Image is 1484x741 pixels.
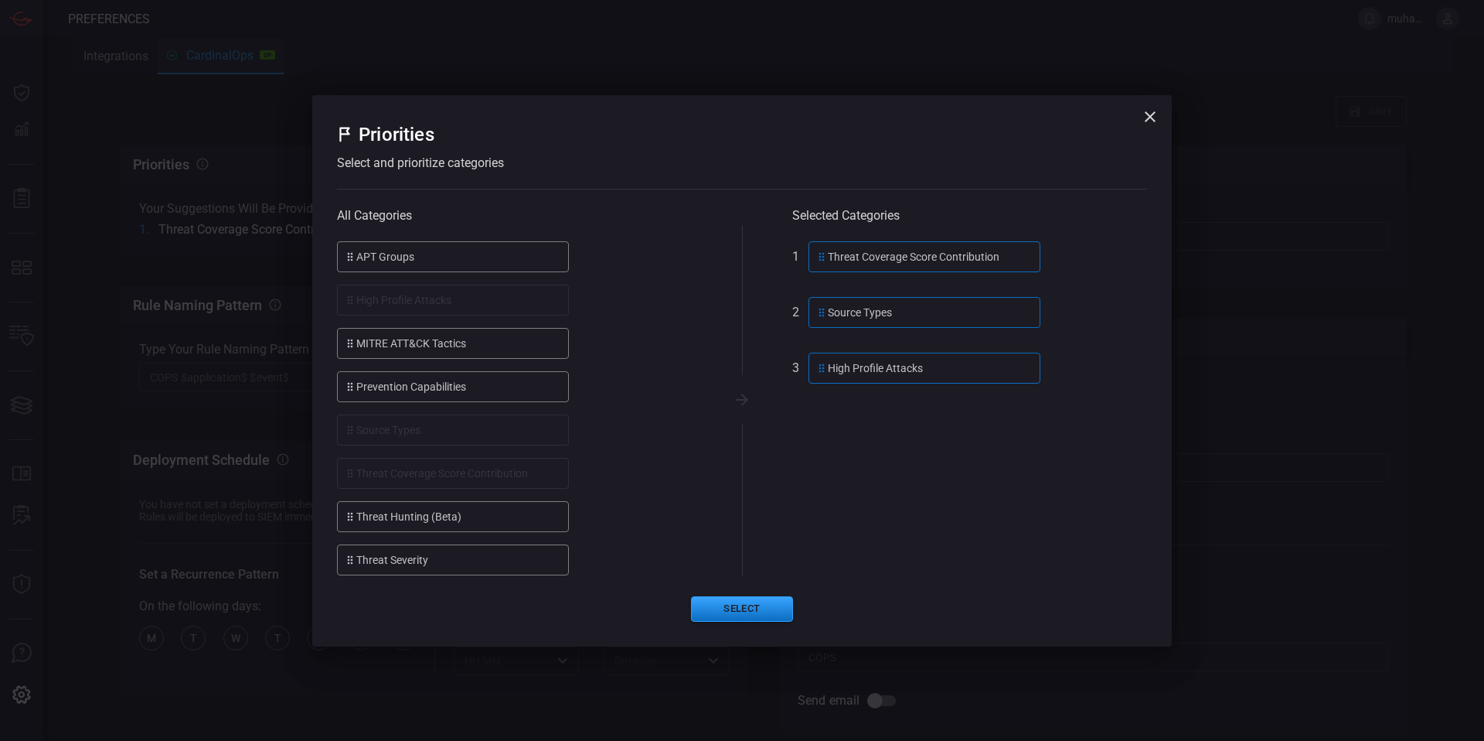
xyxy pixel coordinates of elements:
div: Threat Hunting (Beta) [337,501,569,532]
div: Threat Coverage Score Contribution [808,241,1040,272]
h2: Priorities [359,120,434,149]
div: APT Groups [337,241,569,272]
div: High Profile Attacks [808,353,1040,384]
div: Threat Severity [337,545,569,575]
button: Select [691,596,793,622]
div: Select and prioritize categories [337,155,1147,170]
div: source types [808,297,1040,328]
div: All Categories [337,208,693,223]
div: MITRE ATT&CK Tactics [337,328,569,359]
div: Selected Categories [792,208,1148,223]
div: Prevention Capabilities [337,371,569,402]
